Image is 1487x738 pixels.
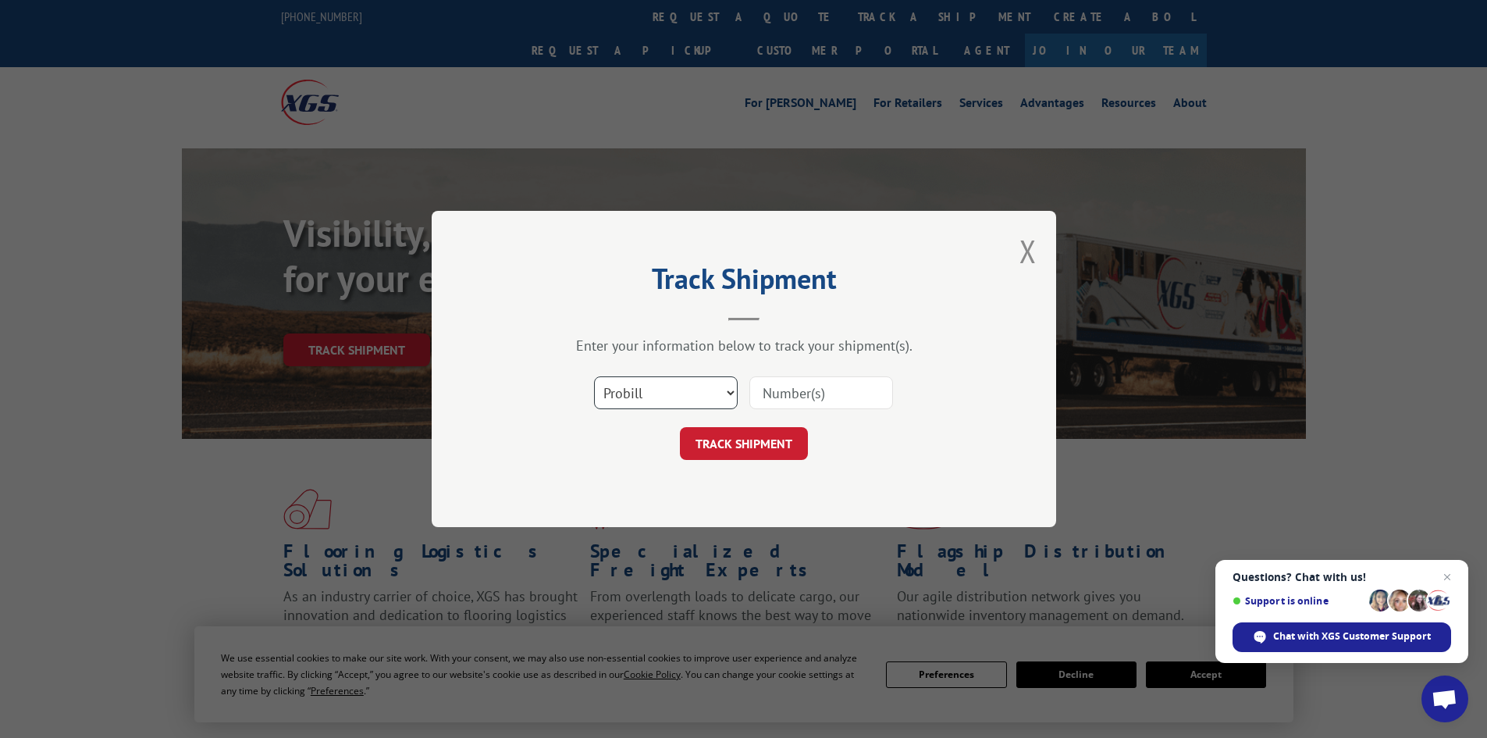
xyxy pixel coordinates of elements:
[1233,571,1451,583] span: Questions? Chat with us!
[1233,622,1451,652] div: Chat with XGS Customer Support
[1233,595,1364,607] span: Support is online
[749,376,893,409] input: Number(s)
[1019,230,1037,272] button: Close modal
[1421,676,1468,722] div: Open chat
[680,427,808,460] button: TRACK SHIPMENT
[1438,568,1457,586] span: Close chat
[1273,629,1431,644] span: Chat with XGS Customer Support
[510,337,978,355] div: Enter your information below to track your shipment(s).
[510,268,978,298] h2: Track Shipment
